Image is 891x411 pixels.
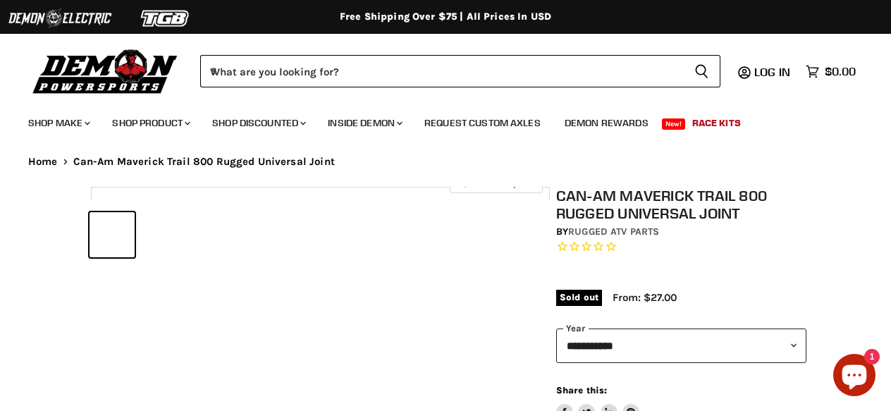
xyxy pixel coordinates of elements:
[202,109,314,137] a: Shop Discounted
[200,55,720,87] form: Product
[317,109,411,137] a: Inside Demon
[799,61,863,82] a: $0.00
[414,109,551,137] a: Request Custom Axles
[28,156,58,168] a: Home
[18,109,99,137] a: Shop Make
[556,290,602,305] span: Sold out
[7,5,113,32] img: Demon Electric Logo 2
[613,291,677,304] span: From: $27.00
[457,178,535,188] span: Click to expand
[200,55,683,87] input: When autocomplete results are available use up and down arrows to review and enter to select
[825,65,856,78] span: $0.00
[556,187,806,222] h1: Can-Am Maverick Trail 800 Rugged Universal Joint
[90,212,135,257] button: IMAGE thumbnail
[556,240,806,254] span: Rated 0.0 out of 5 stars 0 reviews
[683,55,720,87] button: Search
[568,226,659,238] a: Rugged ATV Parts
[102,109,199,137] a: Shop Product
[18,103,852,137] ul: Main menu
[113,5,219,32] img: TGB Logo 2
[556,224,806,240] div: by
[662,118,686,130] span: New!
[754,65,790,79] span: Log in
[554,109,659,137] a: Demon Rewards
[682,109,751,137] a: Race Kits
[28,46,183,96] img: Demon Powersports
[73,156,335,168] span: Can-Am Maverick Trail 800 Rugged Universal Joint
[829,354,880,400] inbox-online-store-chat: Shopify online store chat
[556,385,607,395] span: Share this:
[556,329,806,363] select: year
[748,66,799,78] a: Log in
